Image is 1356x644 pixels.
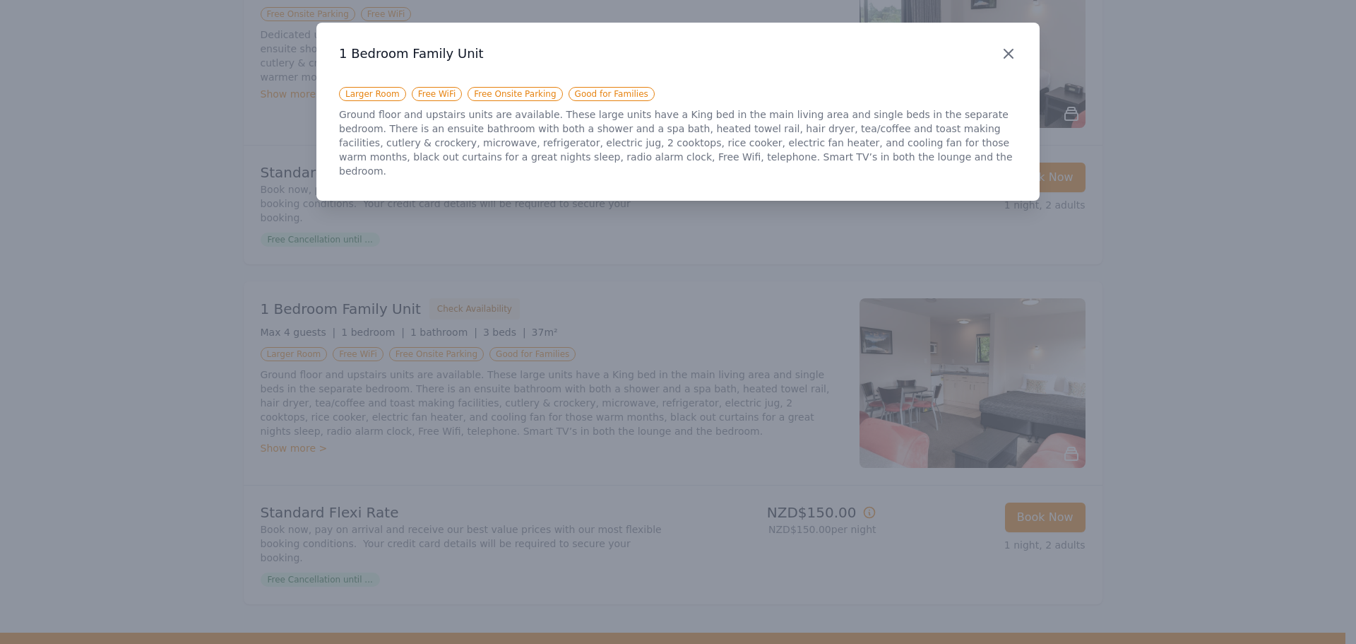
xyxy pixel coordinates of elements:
span: Larger Room [339,87,406,101]
span: Free WiFi [412,87,463,101]
span: Good for Families [569,87,655,101]
h3: 1 Bedroom Family Unit [339,45,1017,62]
span: Free Onsite Parking [468,87,562,101]
p: Ground floor and upstairs units are available. These large units have a King bed in the main livi... [339,107,1017,178]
